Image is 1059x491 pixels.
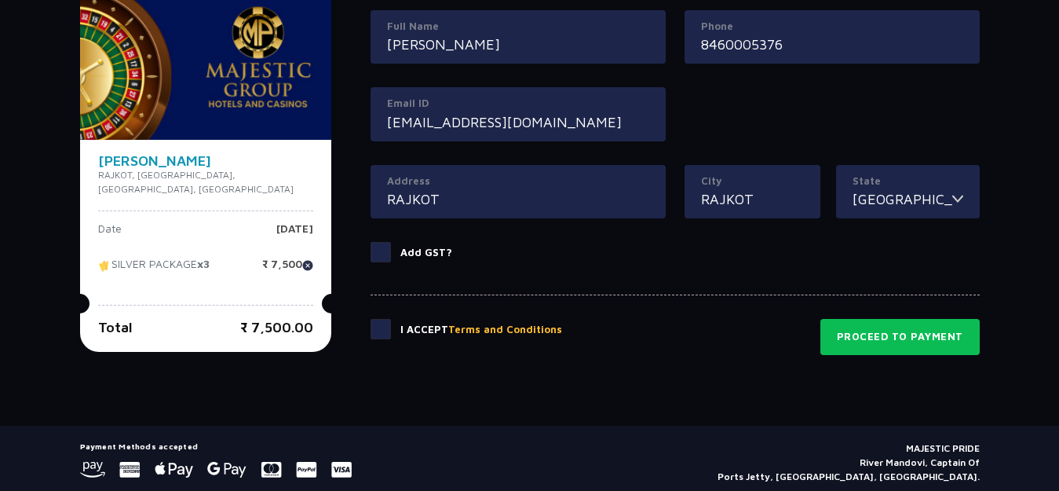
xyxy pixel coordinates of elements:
[448,322,562,338] button: Terms and Conditions
[952,189,963,210] img: toggler icon
[98,258,210,282] p: SILVER PACKAGE
[387,34,649,55] input: Full Name
[387,96,649,112] label: Email ID
[820,319,980,355] button: Proceed to Payment
[701,189,804,210] input: City
[701,19,963,35] label: Phone
[98,168,313,196] p: RAJKOT, [GEOGRAPHIC_DATA], [GEOGRAPHIC_DATA], [GEOGRAPHIC_DATA]
[387,174,649,189] label: Address
[718,442,980,484] p: MAJESTIC PRIDE River Mandovi, Captain Of Ports Jetty, [GEOGRAPHIC_DATA], [GEOGRAPHIC_DATA].
[80,442,352,451] h5: Payment Methods accepted
[400,245,452,261] p: Add GST?
[98,317,133,338] p: Total
[400,322,562,338] p: I Accept
[387,19,649,35] label: Full Name
[387,112,649,133] input: Email ID
[197,258,210,271] strong: x3
[701,174,804,189] label: City
[98,258,111,273] img: tikcet
[853,174,963,189] label: State
[701,34,963,55] input: Mobile
[276,223,313,247] p: [DATE]
[98,223,122,247] p: Date
[262,258,313,282] p: ₹ 7,500
[240,317,313,338] p: ₹ 7,500.00
[98,154,313,168] h4: [PERSON_NAME]
[387,189,649,210] input: Address
[853,189,952,210] input: State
